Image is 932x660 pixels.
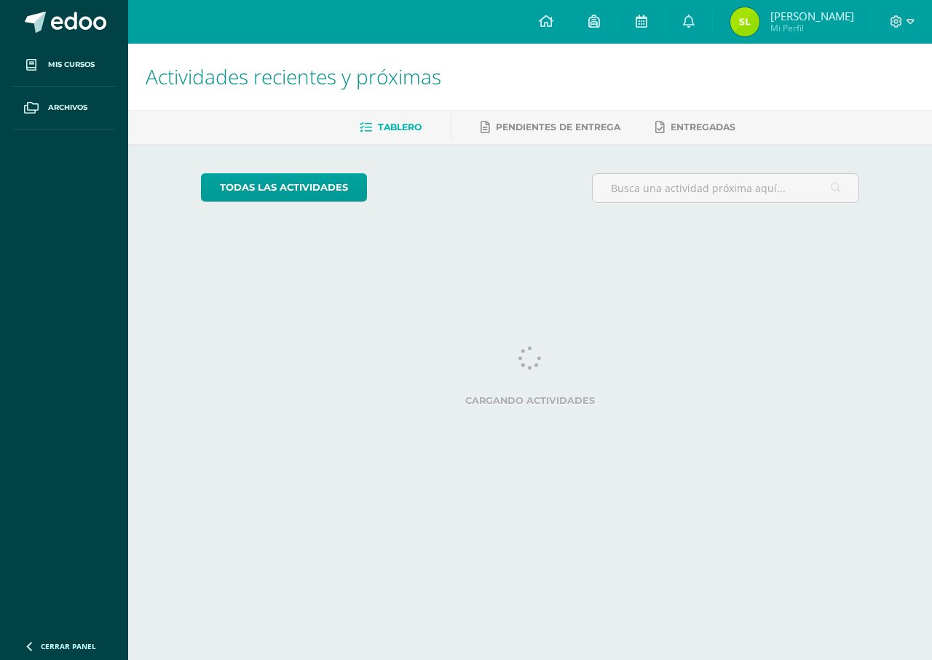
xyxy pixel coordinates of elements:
input: Busca una actividad próxima aquí... [593,174,859,202]
a: Mis cursos [12,44,116,87]
a: Pendientes de entrega [481,116,620,139]
label: Cargando actividades [201,395,860,406]
span: Pendientes de entrega [496,122,620,132]
a: todas las Actividades [201,173,367,202]
img: 33177dedb9c015e9fb844d0f067e2225.png [730,7,759,36]
span: Archivos [48,102,87,114]
span: Cerrar panel [41,641,96,651]
span: Entregadas [671,122,735,132]
a: Archivos [12,87,116,130]
span: Mi Perfil [770,22,854,34]
span: [PERSON_NAME] [770,9,854,23]
span: Tablero [378,122,422,132]
a: Tablero [360,116,422,139]
span: Actividades recientes y próximas [146,63,441,90]
span: Mis cursos [48,59,95,71]
a: Entregadas [655,116,735,139]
